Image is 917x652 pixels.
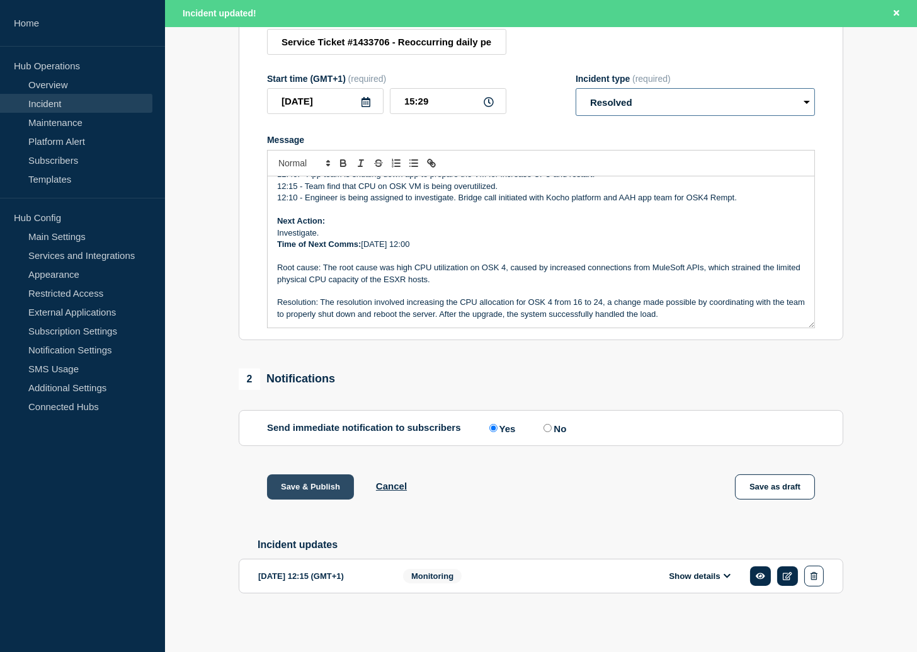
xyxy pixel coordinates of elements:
[277,216,325,226] strong: Next Action:
[277,297,805,320] p: Resolution: The resolution involved increasing the CPU allocation for OSK 4 from 16 to 24, a chan...
[370,156,387,171] button: Toggle strikethrough text
[540,422,566,434] label: No
[423,156,440,171] button: Toggle link
[489,424,498,432] input: Yes
[544,424,552,432] input: No
[277,181,805,192] p: 12:15 - Team find that CPU on OSK VM is being overutilized.
[267,474,354,500] button: Save & Publish
[239,369,335,390] div: Notifications
[267,29,506,55] input: Title
[486,422,516,434] label: Yes
[390,88,506,114] input: HH:MM
[735,474,815,500] button: Save as draft
[267,422,461,434] p: Send immediate notification to subscribers
[403,569,462,583] span: Monitoring
[267,74,506,84] div: Start time (GMT+1)
[267,135,815,145] div: Message
[277,239,361,249] strong: Time of Next Comms:
[277,192,805,203] p: 12:10 - Engineer is being assigned to investigate. Bridge call initiated with Kocho platform and ...
[352,156,370,171] button: Toggle italic text
[277,227,805,239] p: Investigate.
[632,74,671,84] span: (required)
[387,156,405,171] button: Toggle ordered list
[258,566,384,586] div: [DATE] 12:15 (GMT+1)
[268,176,814,328] div: Message
[183,8,256,18] span: Incident updated!
[348,74,387,84] span: (required)
[405,156,423,171] button: Toggle bulleted list
[267,88,384,114] input: YYYY-MM-DD
[334,156,352,171] button: Toggle bold text
[665,571,734,581] button: Show details
[273,156,334,171] span: Font size
[239,369,260,390] span: 2
[376,481,407,491] button: Cancel
[277,262,805,285] p: Root cause: The root cause was high CPU utilization on OSK 4, caused by increased connections fro...
[889,6,904,21] button: Close banner
[576,74,815,84] div: Incident type
[277,239,805,250] p: [DATE] 12:00
[267,422,815,434] div: Send immediate notification to subscribers
[258,539,843,551] h2: Incident updates
[576,88,815,116] select: Incident type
